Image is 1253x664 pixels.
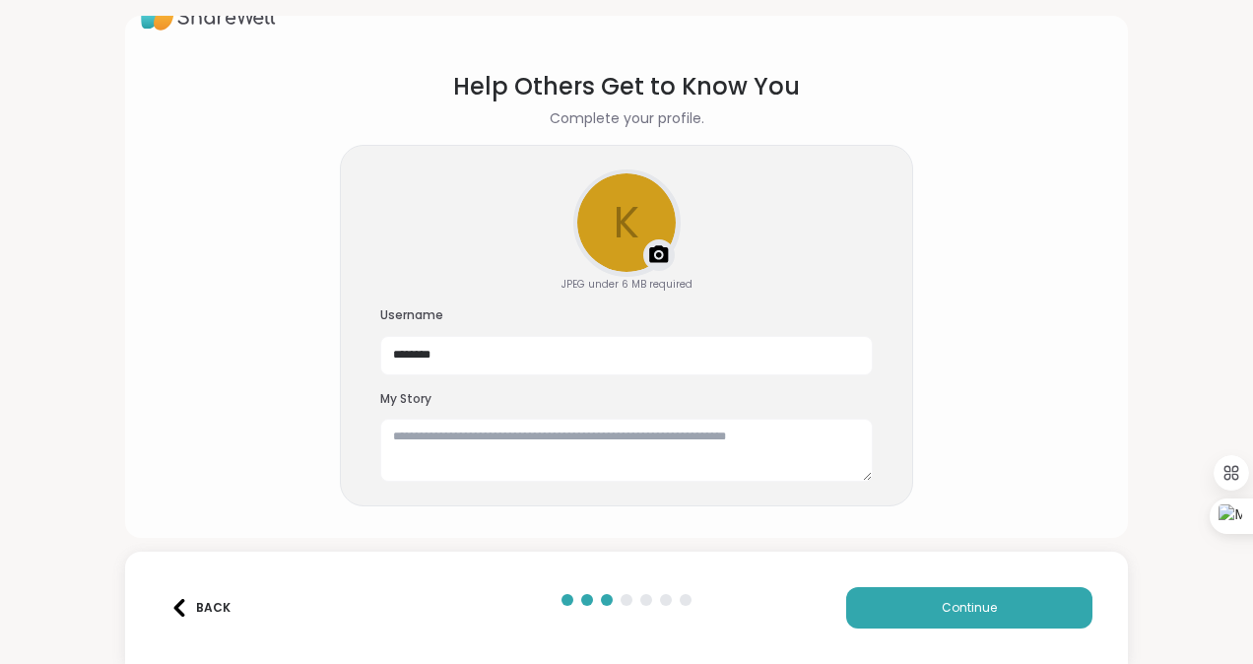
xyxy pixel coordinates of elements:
[380,307,873,324] h3: Username
[170,599,231,617] div: Back
[550,108,704,129] h2: Complete your profile.
[161,587,239,629] button: Back
[846,587,1092,629] button: Continue
[380,391,873,408] h3: My Story
[453,69,800,104] h1: Help Others Get to Know You
[561,277,692,292] div: JPEG under 6 MB required
[942,599,997,617] span: Continue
